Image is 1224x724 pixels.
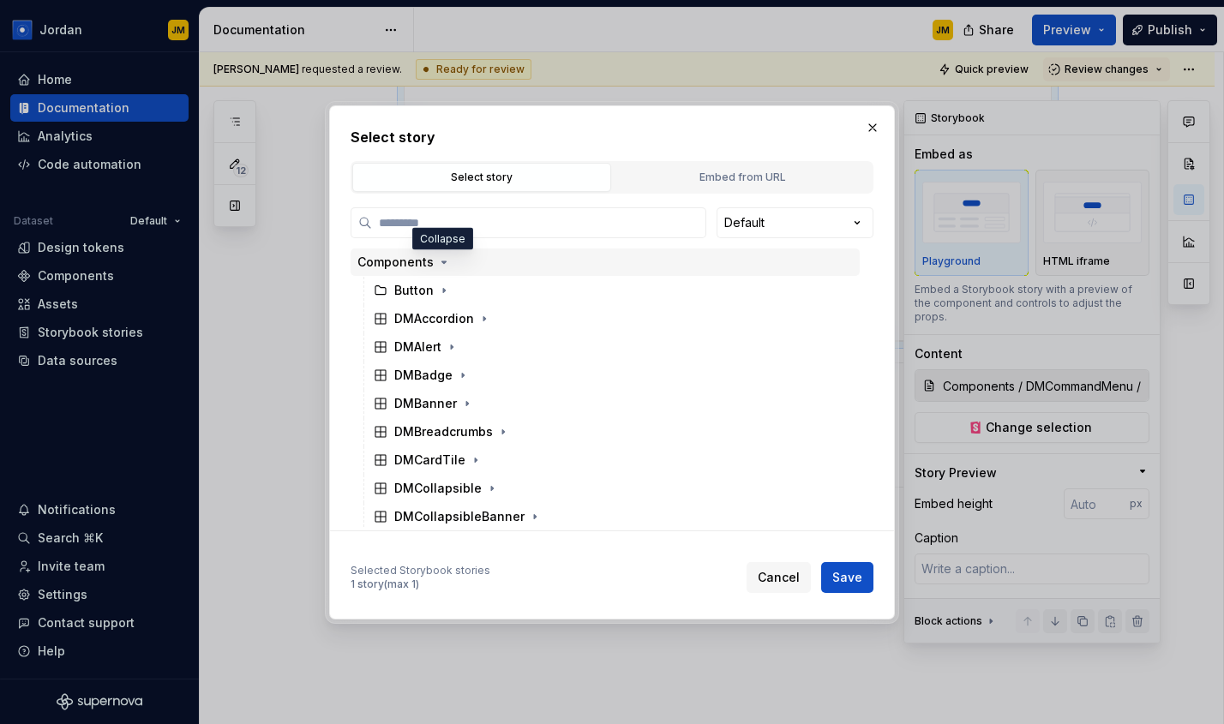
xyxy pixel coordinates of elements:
[394,508,525,525] div: DMCollapsibleBanner
[821,562,873,593] button: Save
[394,282,434,299] div: Button
[351,564,490,577] div: Selected Storybook stories
[832,569,862,586] span: Save
[394,338,441,356] div: DMAlert
[357,254,434,271] div: Components
[619,169,866,186] div: Embed from URL
[394,452,465,469] div: DMCardTile
[747,562,811,593] button: Cancel
[394,395,457,412] div: DMBanner
[394,423,493,440] div: DMBreadcrumbs
[394,367,453,384] div: DMBadge
[412,228,473,250] div: Collapse
[394,310,474,327] div: DMAccordion
[394,480,482,497] div: DMCollapsible
[358,169,605,186] div: Select story
[758,569,800,586] span: Cancel
[351,127,873,147] h2: Select story
[351,577,490,591] div: 1 story (max 1)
